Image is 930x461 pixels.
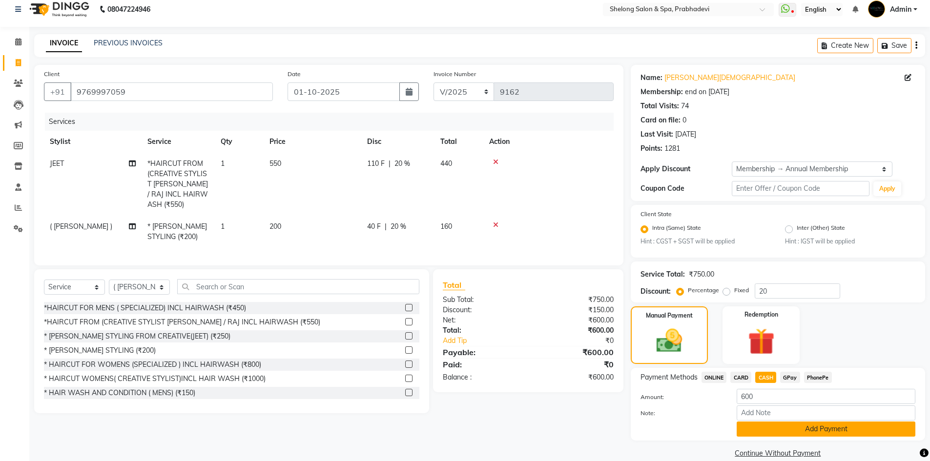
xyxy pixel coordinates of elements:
[435,336,543,346] a: Add Tip
[641,164,732,174] div: Apply Discount
[147,222,207,241] span: * [PERSON_NAME] STYLING (₹200)
[264,131,361,153] th: Price
[44,70,60,79] label: Client
[70,82,273,101] input: Search by Name/Mobile/Email/Code
[675,129,696,140] div: [DATE]
[641,210,672,219] label: Client State
[641,73,662,83] div: Name:
[732,181,869,196] input: Enter Offer / Coupon Code
[215,131,264,153] th: Qty
[682,115,686,125] div: 0
[873,181,901,196] button: Apply
[737,389,915,404] input: Amount
[44,345,156,356] div: * [PERSON_NAME] STYLING (₹200)
[641,143,662,154] div: Points:
[435,346,528,358] div: Payable:
[385,221,387,232] span: |
[689,269,714,280] div: ₹750.00
[685,87,729,97] div: end on [DATE]
[641,237,771,246] small: Hint : CGST + SGST will be applied
[440,222,452,231] span: 160
[641,87,683,97] div: Membership:
[797,223,845,235] label: Inter (Other) State
[435,372,528,382] div: Balance :
[443,280,465,290] span: Total
[394,159,410,169] span: 20 %
[890,4,911,15] span: Admin
[440,159,452,168] span: 440
[435,359,528,370] div: Paid:
[633,409,730,418] label: Note:
[641,101,679,111] div: Total Visits:
[367,159,385,169] span: 110 F
[544,336,621,346] div: ₹0
[633,448,923,459] a: Continue Without Payment
[734,286,749,295] label: Fixed
[737,405,915,421] input: Add Note
[44,388,195,398] div: * HAIR WASH AND CONDITION ( MENS) (₹150)
[641,269,685,280] div: Service Total:
[730,372,751,383] span: CARD
[434,131,483,153] th: Total
[641,115,681,125] div: Card on file:
[528,346,621,358] div: ₹600.00
[528,295,621,305] div: ₹750.00
[45,113,621,131] div: Services
[435,315,528,325] div: Net:
[744,310,778,319] label: Redemption
[528,325,621,336] div: ₹600.00
[269,222,281,231] span: 200
[367,221,381,232] span: 40 F
[528,315,621,325] div: ₹600.00
[147,159,208,209] span: *HAIRCUT FROM (CREATIVE STYLIST [PERSON_NAME] / RAJ INCL HAIRWASH (₹550)
[528,372,621,382] div: ₹600.00
[44,82,71,101] button: +91
[641,372,698,382] span: Payment Methods
[483,131,614,153] th: Action
[664,143,680,154] div: 1281
[269,159,281,168] span: 550
[44,317,320,327] div: *HAIRCUT FROM (CREATIVE STYLIST [PERSON_NAME] / RAJ INCL HAIRWASH (₹550)
[646,311,693,320] label: Manual Payment
[288,70,301,79] label: Date
[435,325,528,336] div: Total:
[641,286,671,297] div: Discount:
[44,303,246,313] div: *HAIRCUT FOR MENS ( SPECIALIZED) INCL HAIRWASH (₹450)
[804,372,832,383] span: PhonePe
[221,222,225,231] span: 1
[755,372,776,383] span: CASH
[681,101,689,111] div: 74
[94,39,163,47] a: PREVIOUS INVOICES
[434,70,476,79] label: Invoice Number
[641,183,732,194] div: Coupon Code
[435,305,528,315] div: Discount:
[44,360,261,370] div: * HAIRCUT FOR WOMENS (SPECIALIZED ) INCL HAIRWASH (₹800)
[46,35,82,52] a: INVOICE
[877,38,911,53] button: Save
[740,325,783,358] img: _gift.svg
[142,131,215,153] th: Service
[648,326,690,356] img: _cash.svg
[817,38,873,53] button: Create New
[737,421,915,437] button: Add Payment
[633,393,730,401] label: Amount:
[389,159,391,169] span: |
[177,279,419,294] input: Search or Scan
[652,223,701,235] label: Intra (Same) State
[50,222,112,231] span: ( [PERSON_NAME] )
[641,129,673,140] div: Last Visit:
[528,359,621,370] div: ₹0
[785,237,915,246] small: Hint : IGST will be applied
[391,221,406,232] span: 20 %
[44,131,142,153] th: Stylist
[44,374,266,384] div: * HAIRCUT WOMENS( CREATIVE STYLIST)INCL HAIR WASH (₹1000)
[688,286,719,295] label: Percentage
[868,0,885,18] img: Admin
[361,131,434,153] th: Disc
[435,295,528,305] div: Sub Total:
[44,331,230,341] div: * [PERSON_NAME] STYLING FROM CREATIVE(JEET) (₹250)
[221,159,225,168] span: 1
[50,159,64,168] span: JEET
[780,372,800,383] span: GPay
[664,73,795,83] a: [PERSON_NAME][DEMOGRAPHIC_DATA]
